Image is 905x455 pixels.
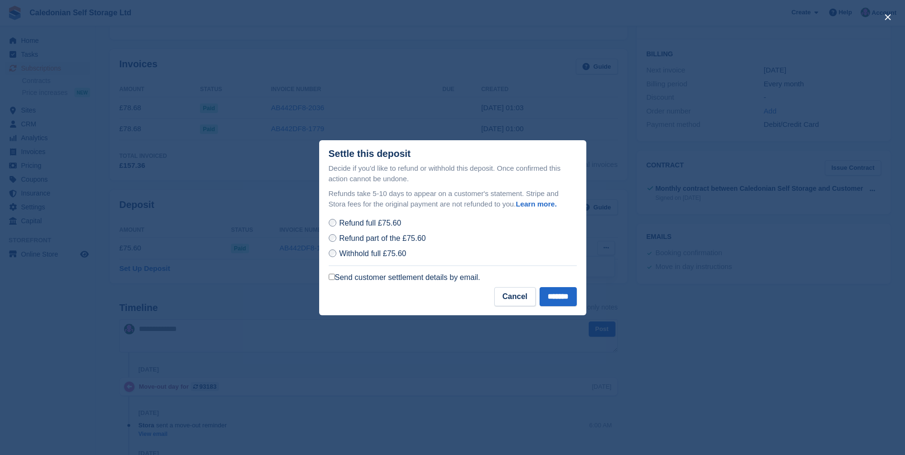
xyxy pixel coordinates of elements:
[329,249,336,257] input: Withhold full £75.60
[516,200,557,208] a: Learn more.
[339,234,426,242] span: Refund part of the £75.60
[339,219,401,227] span: Refund full £75.60
[329,234,336,242] input: Refund part of the £75.60
[494,287,535,306] button: Cancel
[329,219,336,227] input: Refund full £75.60
[880,10,895,25] button: close
[339,249,406,258] span: Withhold full £75.60
[329,148,411,159] div: Settle this deposit
[329,188,577,210] p: Refunds take 5-10 days to appear on a customer's statement. Stripe and Stora fees for the origina...
[329,163,577,185] p: Decide if you'd like to refund or withhold this deposit. Once confirmed this action cannot be und...
[329,273,480,282] label: Send customer settlement details by email.
[329,274,335,280] input: Send customer settlement details by email.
